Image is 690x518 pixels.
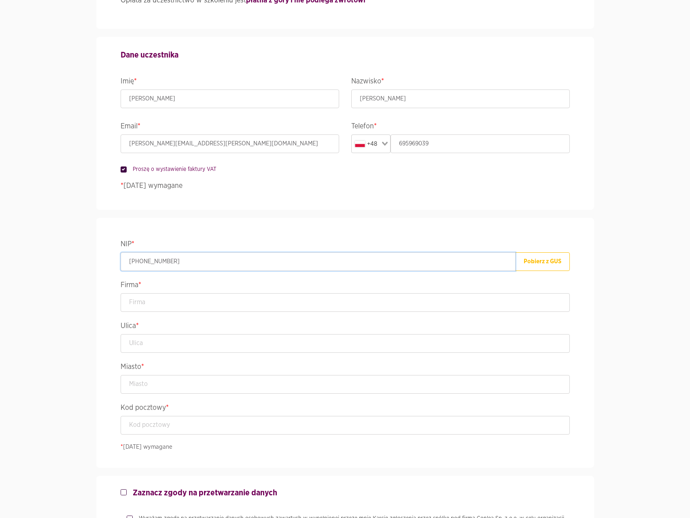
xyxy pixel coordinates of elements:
label: Proszę o wystawienie faktury VAT [127,165,217,173]
legend: Firma [121,279,570,293]
legend: NIP [121,238,570,252]
input: Telefon [391,134,570,153]
div: +48 [353,136,380,151]
legend: Miasto [121,361,570,375]
input: Miasto [121,375,570,394]
legend: Ulica [121,320,570,334]
input: Ulica [121,334,570,353]
legend: Nazwisko [351,75,570,90]
input: Firma [121,293,570,312]
strong: Zaznacz zgody na przetwarzanie danych [133,489,277,497]
p: [DATE] wymagane [121,181,570,192]
img: pl.svg [355,141,365,147]
button: Pobierz z GUS [515,252,570,271]
legend: Kod pocztowy [121,402,570,416]
p: [DATE] wymagane [121,443,570,452]
input: Imię [121,90,339,108]
legend: Email [121,120,339,134]
input: Email [121,134,339,153]
input: NIP [121,252,516,271]
div: Search for option [351,134,391,153]
legend: Imię [121,75,339,90]
input: Nazwisko [351,90,570,108]
strong: Dane uczestnika [121,51,178,59]
legend: Telefon [351,120,570,134]
input: Kod pocztowy [121,416,570,435]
